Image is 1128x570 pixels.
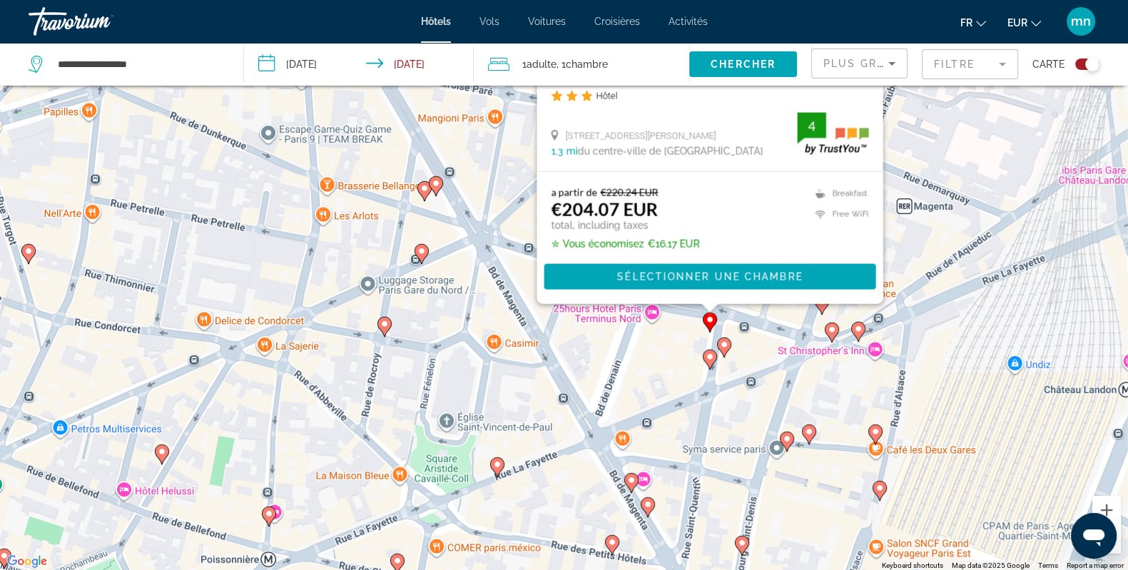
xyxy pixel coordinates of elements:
[528,16,566,27] a: Voitures
[544,270,875,281] a: Sélectionner une chambre
[551,64,868,86] a: Timhotel [GEOGRAPHIC_DATA]
[616,271,802,283] span: Sélectionner une chambre
[527,58,557,70] span: Adulte
[1007,17,1027,29] span: EUR
[1062,6,1099,36] button: User Menu
[557,54,608,74] span: , 1
[551,238,644,250] span: ✮ Vous économisez
[565,130,716,141] span: [STREET_ADDRESS][PERSON_NAME]
[244,43,474,86] button: Check-in date: Oct 11, 2025 Check-out date: Oct 12, 2025
[952,561,1030,569] span: Map data ©2025 Google
[596,90,617,101] span: Hôtel
[474,43,689,86] button: Travelers: 1 adult, 0 children
[960,17,972,29] span: fr
[1038,561,1058,569] a: Terms (opens in new tab)
[29,3,171,40] a: Travorium
[551,238,699,250] p: €16.17 EUR
[669,16,708,27] a: Activités
[1071,14,1091,29] span: mn
[594,16,640,27] a: Croisières
[797,117,825,134] div: 4
[808,186,868,200] li: Breakfast
[922,49,1018,80] button: Filter
[711,58,776,70] span: Chercher
[1071,513,1117,559] iframe: Button to launch messaging window
[551,146,577,157] span: 1.3 mi
[1032,54,1065,74] span: Carte
[797,112,868,154] img: trustyou-badge.svg
[577,146,763,157] span: du centre-ville de [GEOGRAPHIC_DATA]
[551,89,868,101] div: 3 star Hotel
[522,54,557,74] span: 1
[551,220,699,231] p: total, including taxes
[551,198,657,220] ins: €204.07 EUR
[544,264,875,290] button: Sélectionner une chambre
[1065,58,1099,71] button: Toggle map
[1067,561,1124,569] a: Report a map error
[421,16,451,27] a: Hôtels
[600,186,658,198] del: €220.24 EUR
[566,58,608,70] span: Chambre
[689,51,797,77] button: Chercher
[960,12,986,33] button: Change language
[823,58,994,69] span: Plus grandes économies
[1007,12,1041,33] button: Change currency
[1092,496,1121,524] button: Zoom in
[551,186,596,198] span: a partir de
[479,16,499,27] a: Vols
[823,55,895,72] mat-select: Sort by
[808,207,868,221] li: Free WiFi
